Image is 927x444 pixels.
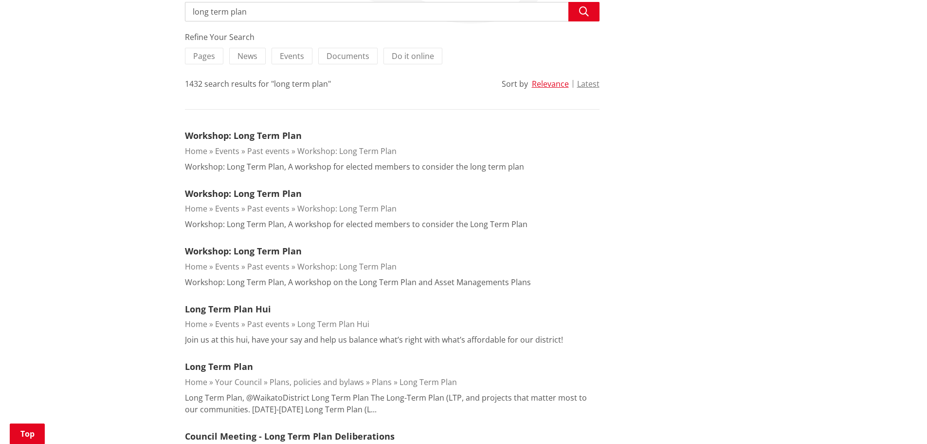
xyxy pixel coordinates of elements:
a: Top [10,424,45,444]
a: Home [185,377,207,387]
a: Past events [247,319,290,329]
a: Council Meeting - Long Term Plan Deliberations [185,430,395,442]
input: Search input [185,2,600,21]
p: Workshop: Long Term Plan, A workshop on the Long Term Plan and Asset Managements Plans [185,276,531,288]
a: Long Term Plan Hui [185,303,271,315]
a: Home [185,261,207,272]
button: Latest [577,79,600,88]
a: Past events [247,146,290,156]
a: Long Term Plan Hui [297,319,369,329]
a: Workshop: Long Term Plan [297,146,397,156]
a: Events [215,146,239,156]
span: Do it online [392,51,434,61]
a: Home [185,146,207,156]
div: Refine Your Search [185,31,600,43]
a: Long Term Plan [185,361,253,372]
a: Workshop: Long Term Plan [297,203,397,214]
a: Events [215,203,239,214]
a: Home [185,319,207,329]
span: Pages [193,51,215,61]
span: Events [280,51,304,61]
a: Workshop: Long Term Plan [185,188,302,199]
a: Long Term Plan [400,377,457,387]
a: Workshop: Long Term Plan [185,130,302,141]
a: Past events [247,203,290,214]
a: Plans [372,377,392,387]
a: Your Council [215,377,262,387]
p: Workshop: Long Term Plan, A workshop for elected members to consider the long term plan [185,161,524,173]
div: 1432 search results for "long term plan" [185,78,331,90]
span: News [237,51,257,61]
p: Long Term Plan, @WaikatoDistrict Long Term Plan The Long-Term Plan (LTP, and projects that matter... [185,392,600,415]
p: Join us at this hui, have your say and help us balance what’s right with what’s affordable for ou... [185,334,563,346]
a: Workshop: Long Term Plan [185,245,302,257]
a: Plans, policies and bylaws [270,377,364,387]
a: Workshop: Long Term Plan [297,261,397,272]
button: Relevance [532,79,569,88]
p: Workshop: Long Term Plan, A workshop for elected members to consider the Long Term Plan [185,218,527,230]
a: Events [215,261,239,272]
iframe: Messenger Launcher [882,403,917,438]
div: Sort by [502,78,528,90]
a: Past events [247,261,290,272]
a: Home [185,203,207,214]
span: Documents [327,51,369,61]
a: Events [215,319,239,329]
